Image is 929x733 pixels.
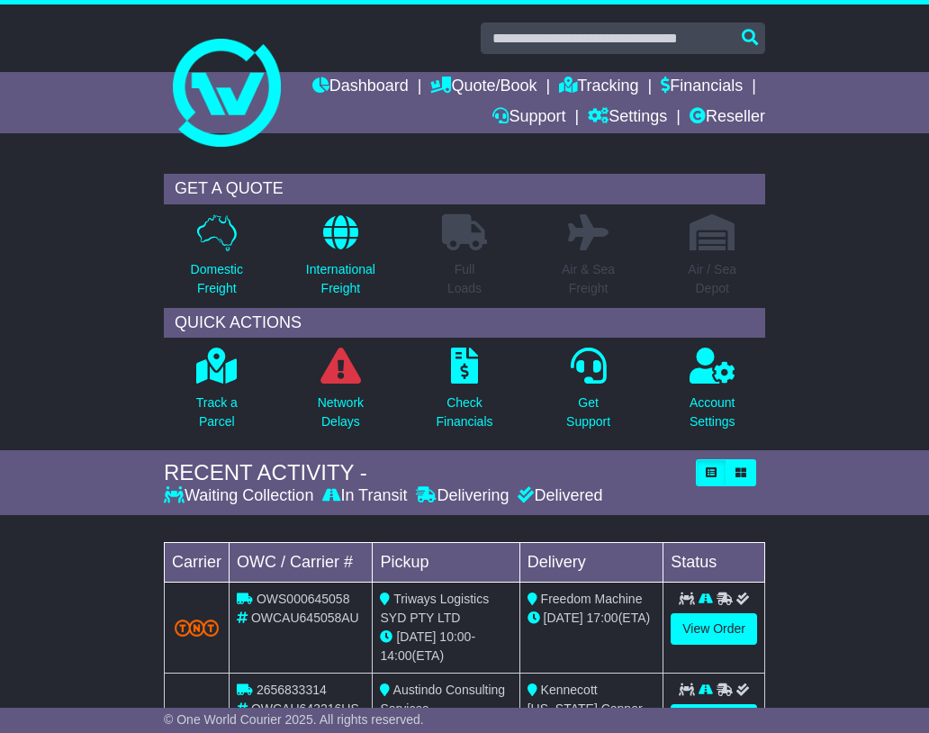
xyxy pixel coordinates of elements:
p: International Freight [306,260,375,298]
div: In Transit [318,486,411,506]
td: Carrier [165,542,230,582]
a: NetworkDelays [317,347,365,441]
span: 14:00 [380,648,411,663]
a: View Order [671,613,757,645]
p: Full Loads [442,260,487,298]
span: Freedom Machine [541,592,643,606]
a: GetSupport [565,347,611,441]
a: InternationalFreight [305,213,376,308]
a: Tracking [559,72,638,103]
td: OWC / Carrier # [230,542,373,582]
p: Air & Sea Freight [562,260,615,298]
a: DomesticFreight [190,213,244,308]
p: Domestic Freight [191,260,243,298]
td: Delivery [519,542,663,582]
span: OWCAU645058AU [251,611,359,625]
div: Delivered [513,486,602,506]
span: 17:00 [587,611,618,625]
div: Waiting Collection [164,486,318,506]
span: Kennecott [US_STATE] Copper [528,683,643,716]
span: Triways Logistics SYD PTY LTD [380,592,489,625]
p: Network Delays [318,394,364,431]
p: Check Financials [436,394,492,431]
p: Track a Parcel [196,394,238,431]
img: TNT_Domestic.png [175,620,220,636]
div: QUICK ACTIONS [164,308,765,339]
div: (ETA) [528,609,656,628]
a: Quote/Book [430,72,537,103]
a: Settings [588,103,667,133]
a: Financials [661,72,743,103]
a: Track aParcel [195,347,239,441]
a: Support [492,103,565,133]
td: Pickup [373,542,519,582]
span: OWS000645058 [257,592,350,606]
span: © One World Courier 2025. All rights reserved. [164,712,424,727]
span: OWCAU643216US [251,701,359,716]
span: 10:00 [439,629,471,644]
td: Status [663,542,765,582]
span: 2656833314 [257,683,327,697]
a: CheckFinancials [435,347,493,441]
span: [DATE] [396,629,436,644]
a: AccountSettings [689,347,736,441]
div: Delivering [411,486,513,506]
p: Air / Sea Depot [688,260,736,298]
div: RECENT ACTIVITY - [164,460,687,486]
div: - (ETA) [380,628,511,665]
div: GET A QUOTE [164,174,765,204]
span: [DATE] [544,611,583,625]
p: Account Settings [690,394,735,431]
a: Dashboard [312,72,409,103]
p: Get Support [566,394,610,431]
a: Reseller [690,103,765,133]
span: Austindo Consulting Services [380,683,505,716]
